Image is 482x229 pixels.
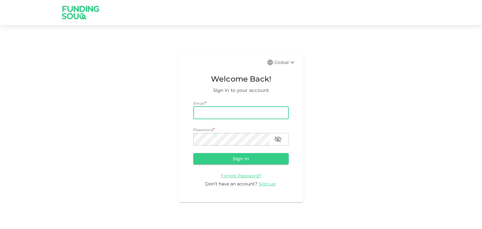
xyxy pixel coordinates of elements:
[193,107,289,119] input: email
[193,127,213,132] span: Password
[193,153,289,164] button: Sign in
[193,101,205,106] span: Email
[274,59,296,66] div: Global
[193,73,289,85] span: Welcome Back!
[205,181,257,187] span: Don’t have an account?
[193,87,289,94] span: Sign in to your account
[193,133,269,146] input: password
[259,181,276,187] span: Sign up
[221,173,261,178] a: Forgot Password?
